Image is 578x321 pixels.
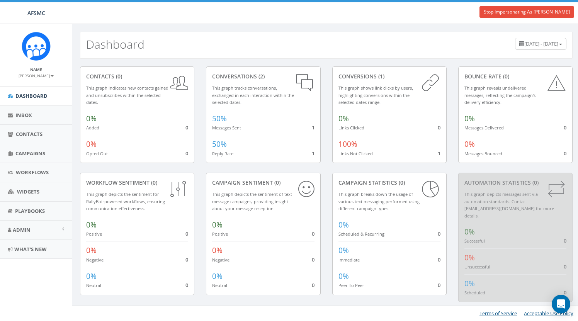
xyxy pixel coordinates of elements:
[212,125,241,131] small: Messages Sent
[501,73,509,80] span: (0)
[464,227,475,237] span: 0%
[114,73,122,80] span: (0)
[464,279,475,289] span: 0%
[86,282,101,288] small: Neutral
[564,124,566,131] span: 0
[212,85,294,105] small: This graph tracks conversations, exchanged in each interaction within the selected dates.
[338,179,440,187] div: Campaign Statistics
[30,67,42,72] small: Name
[524,40,558,47] span: [DATE] - [DATE]
[338,191,420,211] small: This graph breaks down the usage of various text messaging performed using different campaign types.
[464,238,485,244] small: Successful
[212,231,228,237] small: Positive
[86,220,97,230] span: 0%
[338,245,349,255] span: 0%
[552,295,570,313] div: Open Intercom Messenger
[531,179,539,186] span: (0)
[86,257,104,263] small: Negative
[86,139,97,149] span: 0%
[464,151,502,156] small: Messages Bounced
[212,114,227,124] span: 50%
[338,114,349,124] span: 0%
[464,73,566,80] div: Bounce Rate
[86,191,165,211] small: This graph depicts the sentiment for RallyBot-powered workflows, ensuring communication effective...
[338,125,364,131] small: Links Clicked
[212,220,223,230] span: 0%
[212,139,227,149] span: 50%
[212,245,223,255] span: 0%
[212,73,314,80] div: conversations
[438,150,440,157] span: 1
[15,112,32,119] span: Inbox
[479,310,517,317] a: Terms of Service
[185,124,188,131] span: 0
[338,282,364,288] small: Peer To Peer
[16,169,49,176] span: Workflows
[312,124,314,131] span: 1
[27,9,45,17] span: AFSMC
[479,6,574,18] a: Stop Impersonating As [PERSON_NAME]
[524,310,573,317] a: Acceptable Use Policy
[86,114,97,124] span: 0%
[312,282,314,289] span: 0
[86,231,102,237] small: Positive
[338,257,360,263] small: Immediate
[22,32,51,61] img: Rally_Corp_Icon_1.png
[185,150,188,157] span: 0
[185,256,188,263] span: 0
[564,150,566,157] span: 0
[438,282,440,289] span: 0
[464,191,554,219] small: This graph depicts messages sent via automation standards. Contact [EMAIL_ADDRESS][DOMAIN_NAME] f...
[438,124,440,131] span: 0
[212,151,233,156] small: Reply Rate
[377,73,384,80] span: (1)
[438,256,440,263] span: 0
[338,271,349,281] span: 0%
[312,256,314,263] span: 0
[338,73,440,80] div: conversions
[338,151,373,156] small: Links Not Clicked
[17,188,39,195] span: Widgets
[86,73,188,80] div: contacts
[13,226,31,233] span: Admin
[86,245,97,255] span: 0%
[15,207,45,214] span: Playbooks
[464,179,566,187] div: Automation Statistics
[14,246,47,253] span: What's New
[312,230,314,237] span: 0
[86,38,144,51] h2: Dashboard
[464,264,490,270] small: Unsuccessful
[338,220,349,230] span: 0%
[86,125,99,131] small: Added
[212,257,229,263] small: Negative
[464,85,535,105] small: This graph reveals undelivered messages, reflecting the campaign's delivery efficiency.
[150,179,157,186] span: (0)
[464,114,475,124] span: 0%
[464,290,485,296] small: Scheduled
[212,271,223,281] span: 0%
[212,191,292,211] small: This graph depicts the sentiment of text message campaigns, providing insight about your message ...
[15,150,45,157] span: Campaigns
[338,139,357,149] span: 100%
[438,230,440,237] span: 0
[16,131,42,138] span: Contacts
[397,179,405,186] span: (0)
[185,282,188,289] span: 0
[212,179,314,187] div: Campaign Sentiment
[257,73,265,80] span: (2)
[464,125,504,131] small: Messages Delivered
[338,85,413,105] small: This graph shows link clicks by users, highlighting conversions within the selected dates range.
[212,282,227,288] small: Neutral
[338,231,384,237] small: Scheduled & Recurring
[185,230,188,237] span: 0
[564,289,566,296] span: 0
[86,151,108,156] small: Opted Out
[19,72,54,79] a: [PERSON_NAME]
[19,73,54,78] small: [PERSON_NAME]
[86,179,188,187] div: Workflow Sentiment
[312,150,314,157] span: 1
[464,253,475,263] span: 0%
[15,92,48,99] span: Dashboard
[86,85,168,105] small: This graph indicates new contacts gained and unsubscribes within the selected dates.
[564,237,566,244] span: 0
